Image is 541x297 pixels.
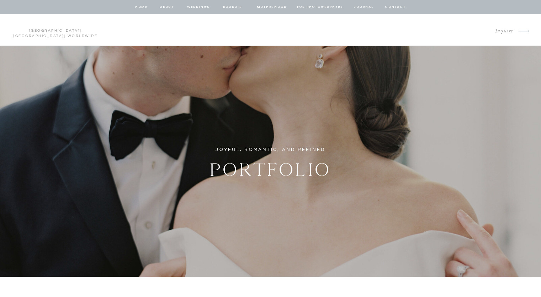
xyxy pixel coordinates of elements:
[186,4,211,10] a: Weddings
[213,146,329,154] p: JOYFUL, ROMANTIC, AND REFINED
[168,155,373,177] h1: portfolio
[10,28,101,32] p: | | Worldwide
[353,4,375,10] a: journal
[384,4,407,10] a: contact
[489,26,513,36] a: Inquire
[223,4,243,10] a: BOUDOIR
[257,4,286,10] a: Motherhood
[135,4,148,10] a: home
[29,29,80,32] a: [GEOGRAPHIC_DATA]
[13,34,64,38] a: [GEOGRAPHIC_DATA]
[160,4,175,10] a: about
[297,4,343,10] a: for photographers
